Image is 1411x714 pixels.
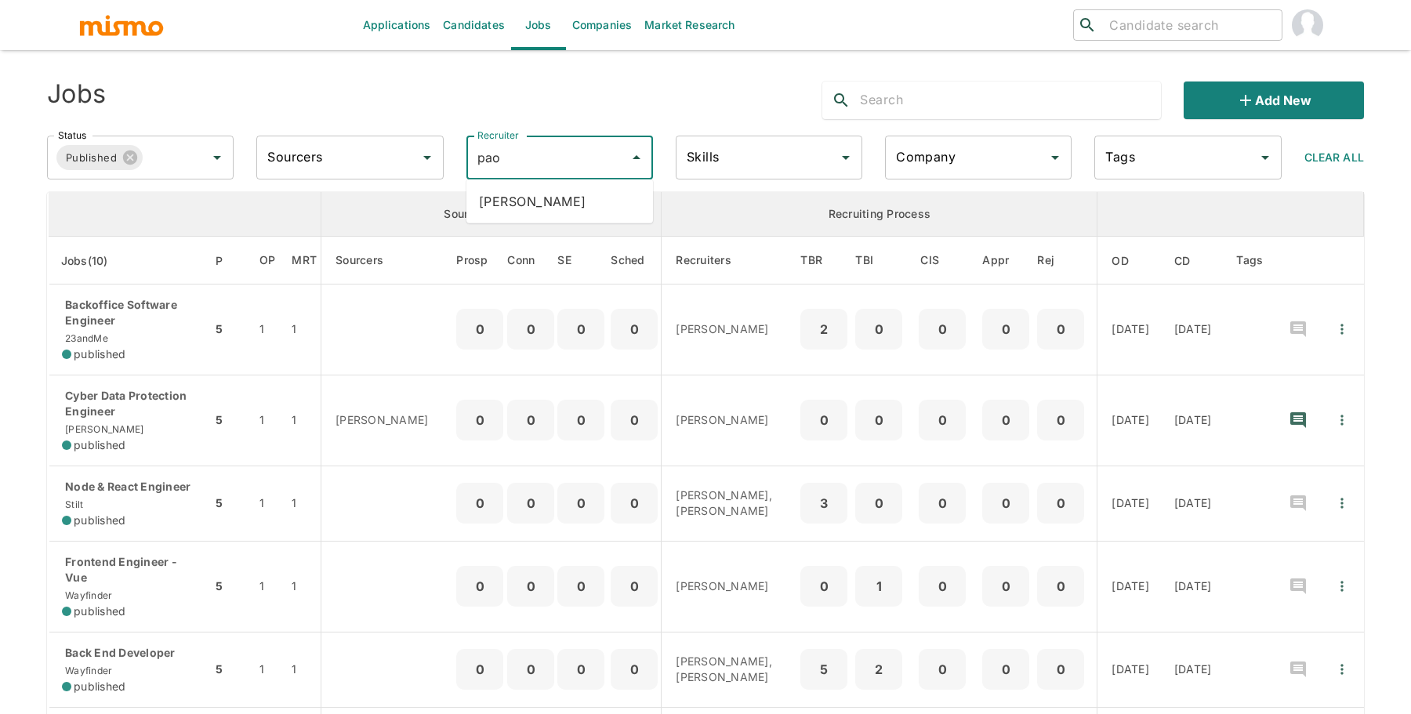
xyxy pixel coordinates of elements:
th: Recruiters [662,237,797,285]
td: 5 [212,285,247,375]
img: Daniela Zito [1292,9,1323,41]
p: 0 [513,318,548,340]
td: 1 [288,285,321,375]
span: Jobs(10) [61,252,129,270]
span: published [74,603,125,619]
p: 0 [617,575,651,597]
p: 0 [564,318,598,340]
p: 0 [462,409,497,431]
th: Created At [1162,237,1224,285]
button: search [822,82,860,119]
td: 1 [247,541,288,632]
span: published [74,437,125,453]
div: Published [56,145,143,170]
p: 0 [925,409,959,431]
th: Client Interview Scheduled [906,237,978,285]
th: Prospects [456,237,507,285]
td: 5 [212,466,247,541]
p: 0 [807,409,841,431]
button: recent-notes [1279,651,1317,688]
td: [DATE] [1097,285,1162,375]
p: [PERSON_NAME] [676,578,784,594]
button: recent-notes [1279,310,1317,348]
span: P [216,252,243,270]
p: 0 [513,409,548,431]
p: 0 [617,318,651,340]
span: Clear All [1304,150,1364,164]
th: Sent Emails [554,237,608,285]
th: To Be Interviewed [851,237,906,285]
button: recent-notes [1279,401,1317,439]
th: Market Research Total [288,237,321,285]
p: [PERSON_NAME], [PERSON_NAME] [676,487,784,519]
p: 0 [513,658,548,680]
p: 0 [1043,409,1078,431]
th: To Be Reviewed [796,237,851,285]
p: 1 [861,575,896,597]
p: 0 [988,409,1023,431]
button: Quick Actions [1325,312,1359,346]
input: Search [860,88,1161,113]
p: 0 [564,575,598,597]
th: Sourcers [321,237,457,285]
p: 0 [462,658,497,680]
label: Recruiter [477,129,519,142]
p: 0 [861,492,896,514]
p: 0 [617,658,651,680]
td: 1 [288,541,321,632]
th: Sourcing Process [321,192,662,237]
span: published [74,679,125,694]
button: Close [626,147,647,169]
button: Quick Actions [1325,486,1359,520]
td: [DATE] [1097,466,1162,541]
td: 1 [247,632,288,707]
p: 0 [807,575,841,597]
button: Add new [1184,82,1364,119]
p: 0 [925,575,959,597]
img: logo [78,13,165,37]
span: CD [1174,252,1211,270]
th: Tags [1224,237,1275,285]
button: Open [206,147,228,169]
p: 0 [988,658,1023,680]
li: [PERSON_NAME] [466,186,653,217]
td: [DATE] [1097,632,1162,707]
p: Backoffice Software Engineer [62,297,199,328]
td: 1 [247,466,288,541]
th: Rejected [1033,237,1097,285]
td: [DATE] [1162,632,1224,707]
p: Back End Developer [62,645,199,661]
span: [PERSON_NAME] [62,423,143,435]
input: Candidate search [1103,14,1275,36]
p: 2 [807,318,841,340]
button: recent-notes [1279,567,1317,605]
p: Node & React Engineer [62,479,199,495]
button: Open [835,147,857,169]
p: 0 [1043,318,1078,340]
p: [PERSON_NAME] [676,412,784,428]
td: [DATE] [1097,375,1162,466]
td: 5 [212,632,247,707]
p: [PERSON_NAME] [336,412,444,428]
td: 1 [247,375,288,466]
th: Connections [507,237,554,285]
td: [DATE] [1162,285,1224,375]
span: OD [1112,252,1149,270]
p: 0 [564,492,598,514]
p: 0 [564,409,598,431]
p: 0 [861,318,896,340]
p: 0 [1043,658,1078,680]
p: 0 [988,318,1023,340]
p: 0 [861,409,896,431]
p: 0 [925,318,959,340]
td: [DATE] [1162,375,1224,466]
p: 0 [462,575,497,597]
p: 0 [988,492,1023,514]
th: Open Positions [247,237,288,285]
th: Priority [212,237,247,285]
p: 0 [925,492,959,514]
p: 0 [462,492,497,514]
span: published [74,346,125,362]
th: Sched [608,237,662,285]
p: 3 [807,492,841,514]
